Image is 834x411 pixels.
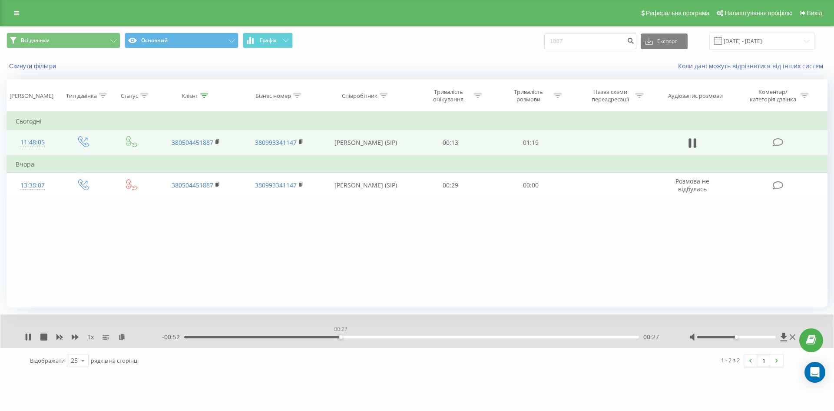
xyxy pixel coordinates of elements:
[804,362,825,383] div: Open Intercom Messenger
[121,92,138,100] div: Статус
[71,356,78,365] div: 25
[243,33,293,48] button: Графік
[16,134,50,151] div: 11:48:05
[505,88,552,103] div: Тривалість розмови
[490,130,570,156] td: 01:19
[490,173,570,198] td: 00:00
[7,62,60,70] button: Скинути фільтри
[91,357,139,364] span: рядків на сторінці
[255,181,297,189] a: 380993341147
[7,156,827,173] td: Вчора
[410,130,490,156] td: 00:13
[255,92,291,100] div: Бізнес номер
[735,335,738,339] div: Accessibility label
[544,33,636,49] input: Пошук за номером
[678,62,827,70] a: Коли дані можуть відрізнятися вiд інших систем
[748,88,798,103] div: Коментар/категорія дзвінка
[425,88,472,103] div: Тривалість очікування
[332,323,349,335] div: 00:27
[125,33,238,48] button: Основний
[410,173,490,198] td: 00:29
[643,333,659,341] span: 00:27
[7,113,827,130] td: Сьогодні
[260,37,277,43] span: Графік
[7,33,120,48] button: Всі дзвінки
[172,181,213,189] a: 380504451887
[87,333,94,341] span: 1 x
[807,10,822,17] span: Вихід
[342,92,377,100] div: Співробітник
[10,92,53,100] div: [PERSON_NAME]
[162,333,184,341] span: - 00:52
[21,37,50,44] span: Всі дзвінки
[255,138,297,147] a: 380993341147
[66,92,97,100] div: Тип дзвінка
[16,177,50,194] div: 13:38:07
[321,130,410,156] td: [PERSON_NAME] (SIP)
[725,10,792,17] span: Налаштування профілю
[641,33,688,49] button: Експорт
[321,173,410,198] td: [PERSON_NAME] (SIP)
[675,177,709,193] span: Розмова не відбулась
[757,354,770,367] a: 1
[339,335,343,339] div: Accessibility label
[182,92,198,100] div: Клієнт
[646,10,710,17] span: Реферальна програма
[721,356,740,364] div: 1 - 2 з 2
[587,88,633,103] div: Назва схеми переадресації
[30,357,65,364] span: Відображати
[172,138,213,147] a: 380504451887
[668,92,723,100] div: Аудіозапис розмови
